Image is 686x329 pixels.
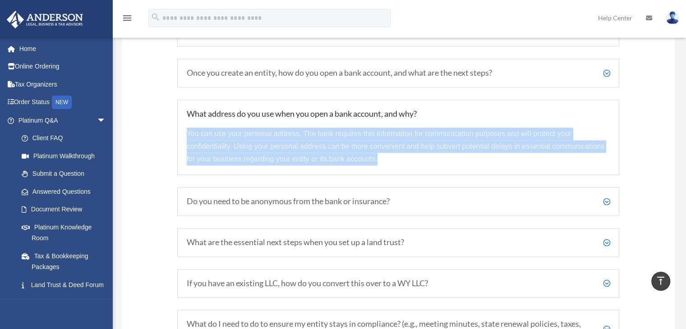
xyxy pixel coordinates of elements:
[13,218,120,247] a: Platinum Knowledge Room
[6,93,120,112] a: Order StatusNEW
[655,275,666,286] i: vertical_align_top
[187,130,604,163] span: You can use your personal address. The bank requires this information for communication purposes ...
[187,238,610,247] h5: What are the essential next steps when you set up a land trust?
[187,196,610,206] h5: Do you need to be anonymous from the bank or insurance?
[97,111,115,130] span: arrow_drop_down
[13,129,115,147] a: Client FAQ
[666,11,679,24] img: User Pic
[651,272,670,291] a: vertical_align_top
[13,276,120,294] a: Land Trust & Deed Forum
[187,109,610,119] h5: What address do you use when you open a bank account, and why?
[122,16,133,23] a: menu
[187,68,610,78] h5: Once you create an entity, how do you open a bank account, and what are the next steps?
[13,183,120,201] a: Answered Questions
[52,96,72,109] div: NEW
[13,247,120,276] a: Tax & Bookkeeping Packages
[13,201,120,219] a: Document Review
[4,11,86,28] img: Anderson Advisors Platinum Portal
[6,111,120,129] a: Platinum Q&Aarrow_drop_down
[13,147,120,165] a: Platinum Walkthrough
[6,75,120,93] a: Tax Organizers
[122,13,133,23] i: menu
[187,279,610,288] h5: If you have an existing LLC, how do you convert this over to a WY LLC?
[13,294,120,312] a: Portal Feedback
[151,12,161,22] i: search
[6,40,120,58] a: Home
[13,165,120,183] a: Submit a Question
[6,58,120,76] a: Online Ordering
